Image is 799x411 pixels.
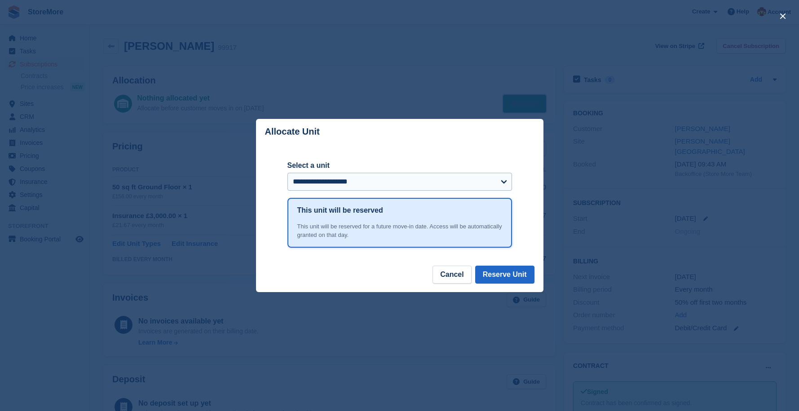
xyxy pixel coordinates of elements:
div: This unit will be reserved for a future move-in date. Access will be automatically granted on tha... [297,222,502,240]
button: close [776,9,790,23]
button: Reserve Unit [475,266,534,284]
label: Select a unit [287,160,512,171]
h1: This unit will be reserved [297,205,383,216]
p: Allocate Unit [265,127,320,137]
button: Cancel [433,266,471,284]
